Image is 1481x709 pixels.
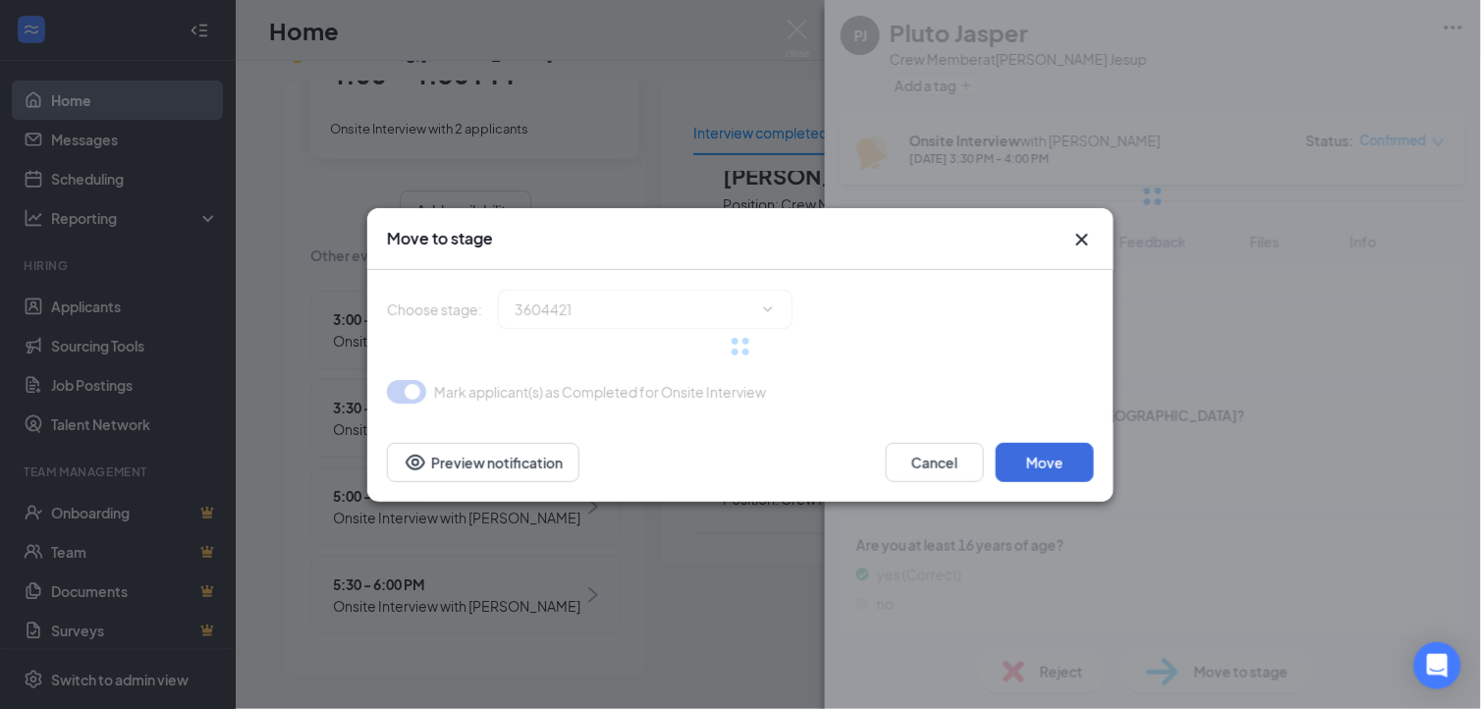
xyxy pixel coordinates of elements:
[387,443,579,482] button: Preview notificationEye
[886,443,984,482] button: Cancel
[996,443,1094,482] button: Move
[1070,228,1094,251] button: Close
[1414,642,1461,689] div: Open Intercom Messenger
[387,228,493,249] h3: Move to stage
[1070,228,1094,251] svg: Cross
[404,451,427,474] svg: Eye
